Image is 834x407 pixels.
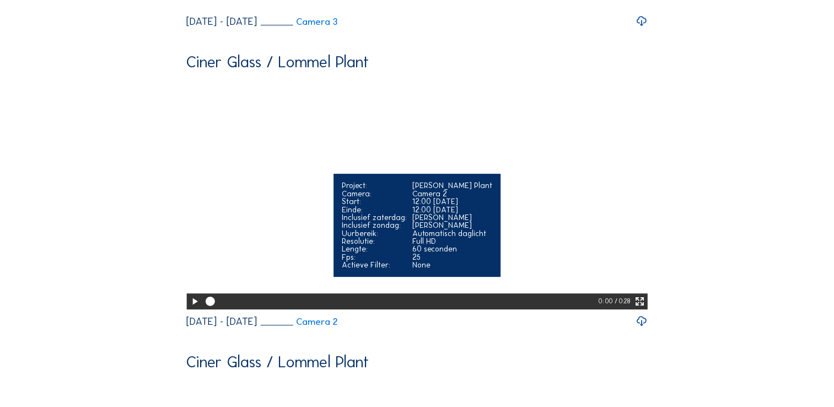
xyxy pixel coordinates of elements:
[615,293,630,309] div: / 0:28
[412,237,492,245] div: Full HD
[342,181,407,189] div: Project:
[342,197,407,205] div: Start:
[412,253,492,261] div: 25
[342,206,407,213] div: Einde:
[186,355,369,371] div: Ciner Glass / Lommel Plant
[260,17,337,26] a: Camera 3
[342,245,407,253] div: Lengte:
[260,317,338,326] a: Camera 2
[342,213,407,221] div: Inclusief zaterdag:
[342,261,407,269] div: Actieve Filter:
[412,206,492,213] div: 12:00 [DATE]
[412,190,492,197] div: Camera 2
[412,221,492,229] div: [PERSON_NAME]
[186,17,257,27] div: [DATE] - [DATE]
[412,245,492,253] div: 60 seconden
[412,181,492,189] div: [PERSON_NAME] Plant
[342,221,407,229] div: Inclusief zondag:
[342,229,407,237] div: Uurbereik:
[412,261,492,269] div: None
[412,213,492,221] div: [PERSON_NAME]
[342,253,407,261] div: Fps:
[599,293,615,309] div: 0: 00
[186,55,369,71] div: Ciner Glass / Lommel Plant
[412,229,492,237] div: Automatisch daglicht
[186,78,648,308] video: Your browser does not support the video tag.
[186,317,257,327] div: [DATE] - [DATE]
[342,237,407,245] div: Resolutie:
[412,197,492,205] div: 12:00 [DATE]
[342,190,407,197] div: Camera:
